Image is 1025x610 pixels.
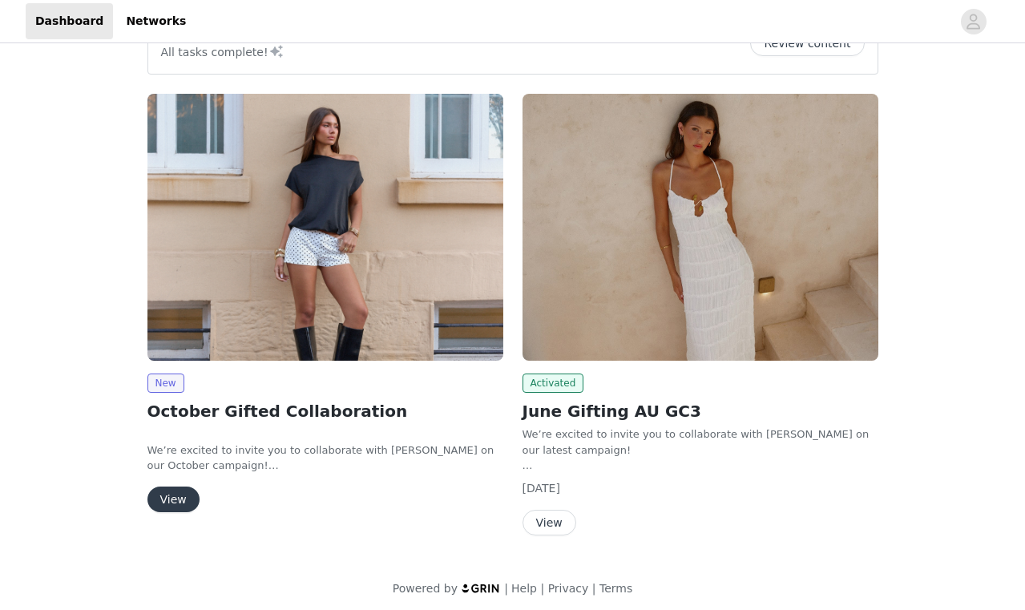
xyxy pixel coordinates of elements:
img: logo [461,583,501,593]
h2: October Gifted Collaboration [147,399,503,423]
span: | [592,582,596,595]
span: [DATE] [523,482,560,495]
a: Dashboard [26,3,113,39]
img: Peppermayo AUS [523,94,878,361]
div: We’re excited to invite you to collaborate with [PERSON_NAME] on our latest campaign! [523,426,878,458]
div: avatar [966,9,981,34]
button: View [147,487,200,512]
button: View [523,510,576,535]
a: View [523,517,576,529]
span: | [540,582,544,595]
a: View [147,494,200,506]
span: New [147,374,184,393]
a: Networks [116,3,196,39]
a: Help [511,582,537,595]
span: | [504,582,508,595]
p: All tasks complete! [161,42,284,61]
span: Powered by [393,582,458,595]
h2: June Gifting AU GC3 [523,399,878,423]
p: We’re excited to invite you to collaborate with [PERSON_NAME] on our October campaign! [147,442,503,474]
a: Privacy [548,582,589,595]
img: Peppermayo AUS [147,94,503,361]
span: Activated [523,374,584,393]
a: Terms [599,582,632,595]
